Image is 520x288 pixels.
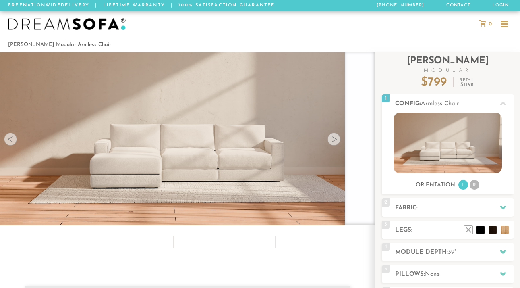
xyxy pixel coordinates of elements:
[458,180,468,190] li: L
[382,221,390,229] span: 3
[8,18,126,30] img: DreamSofa - Inspired By Life, Designed By You
[470,180,479,190] li: R
[448,249,454,255] span: 39
[421,101,459,107] span: Armless Chair
[416,182,455,189] h3: Orientation
[395,225,514,235] h2: Legs:
[382,198,390,207] span: 2
[8,39,111,50] li: [PERSON_NAME] Modular Armless Chair
[382,56,514,73] h2: [PERSON_NAME]
[395,99,514,109] h2: Config:
[395,248,514,257] h2: Module Depth: "
[382,243,390,251] span: 4
[475,20,496,27] a: 0
[460,82,474,87] em: $
[464,82,474,87] span: 1198
[487,21,492,27] span: 0
[394,113,502,173] img: landon-sofa-no_legs-no_pillows-1.jpg
[425,271,440,278] span: None
[382,94,390,102] span: 1
[428,76,447,89] span: 799
[171,3,173,8] span: |
[95,3,97,8] span: |
[460,78,474,87] p: Retail
[395,270,514,279] h2: Pillows:
[382,68,514,73] span: Modular
[395,203,514,213] h2: Fabric:
[421,77,447,89] p: $
[23,3,61,8] em: Nationwide
[382,265,390,273] span: 5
